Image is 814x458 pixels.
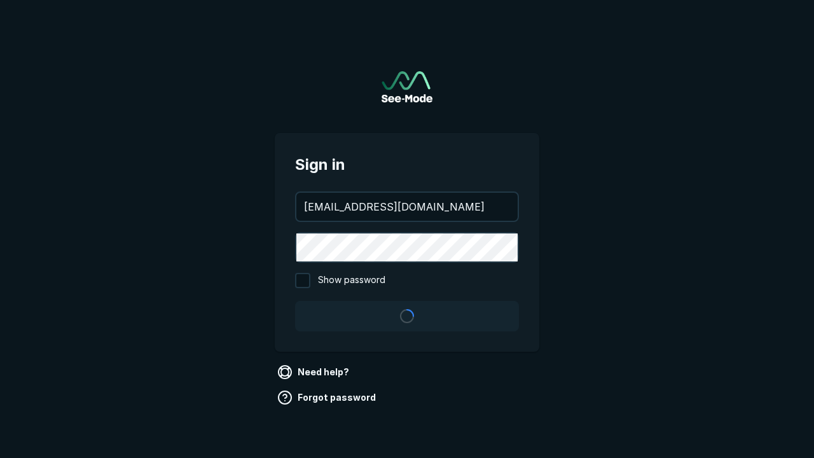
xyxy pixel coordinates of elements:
span: Show password [318,273,385,288]
span: Sign in [295,153,519,176]
a: Forgot password [275,387,381,408]
input: your@email.com [296,193,518,221]
a: Go to sign in [382,71,432,102]
img: See-Mode Logo [382,71,432,102]
a: Need help? [275,362,354,382]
